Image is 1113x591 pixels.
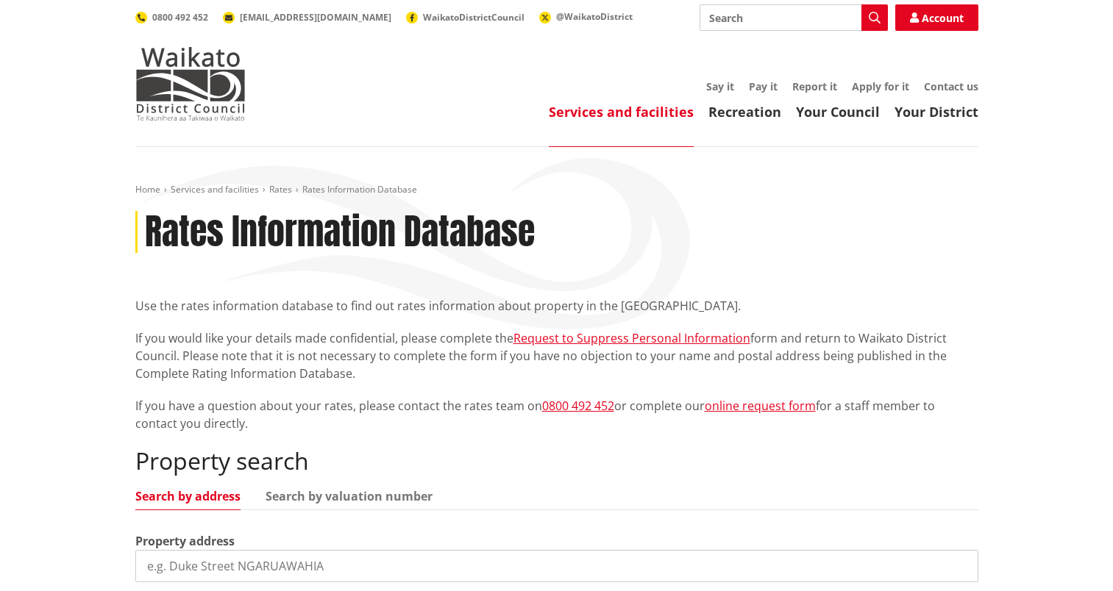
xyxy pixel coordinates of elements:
[705,398,816,414] a: online request form
[135,184,978,196] nav: breadcrumb
[302,183,417,196] span: Rates Information Database
[135,183,160,196] a: Home
[539,10,633,23] a: @WaikatoDistrict
[135,297,978,315] p: Use the rates information database to find out rates information about property in the [GEOGRAPHI...
[423,11,525,24] span: WaikatoDistrictCouncil
[135,447,978,475] h2: Property search
[700,4,888,31] input: Search input
[542,398,614,414] a: 0800 492 452
[135,490,241,502] a: Search by address
[406,11,525,24] a: WaikatoDistrictCouncil
[266,490,433,502] a: Search by valuation number
[223,11,391,24] a: [EMAIL_ADDRESS][DOMAIN_NAME]
[135,550,978,582] input: e.g. Duke Street NGARUAWAHIA
[152,11,208,24] span: 0800 492 452
[135,532,235,550] label: Property address
[513,330,750,346] a: Request to Suppress Personal Information
[895,4,978,31] a: Account
[145,211,535,254] h1: Rates Information Database
[549,103,694,121] a: Services and facilities
[556,10,633,23] span: @WaikatoDistrict
[708,103,781,121] a: Recreation
[135,47,246,121] img: Waikato District Council - Te Kaunihera aa Takiwaa o Waikato
[749,79,778,93] a: Pay it
[792,79,837,93] a: Report it
[240,11,391,24] span: [EMAIL_ADDRESS][DOMAIN_NAME]
[924,79,978,93] a: Contact us
[135,329,978,382] p: If you would like your details made confidential, please complete the form and return to Waikato ...
[895,103,978,121] a: Your District
[171,183,259,196] a: Services and facilities
[852,79,909,93] a: Apply for it
[135,11,208,24] a: 0800 492 452
[135,397,978,432] p: If you have a question about your rates, please contact the rates team on or complete our for a s...
[796,103,880,121] a: Your Council
[706,79,734,93] a: Say it
[269,183,292,196] a: Rates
